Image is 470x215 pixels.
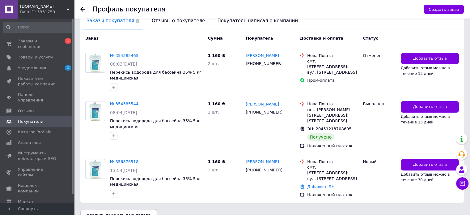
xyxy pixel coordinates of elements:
[401,159,459,170] button: Добавить отзыв
[110,101,138,106] a: № 354385544
[244,108,284,116] div: [PHONE_NUMBER]
[413,104,447,110] span: Добавить отзыв
[110,159,138,164] a: № 356876518
[83,13,142,29] span: Заказы покупателя
[65,38,71,44] span: 1
[244,60,284,68] div: [PHONE_NUMBER]
[85,101,105,121] a: Фото товару
[86,159,105,178] img: Фото товару
[18,199,34,204] span: Маркет
[18,108,34,114] span: Отзывы
[208,36,223,41] span: Сумма
[401,53,459,64] button: Добавить отзыв
[307,58,358,75] div: смт. [STREET_ADDRESS]: вул. [STREET_ADDRESS]
[18,92,57,103] span: Панель управления
[208,159,225,164] span: 1 160 ₴
[110,118,201,129] a: Перекись водорода для бассейна 35% 5 кг медицинская
[93,6,166,13] h1: Профиль покупателя
[244,166,284,174] div: [PHONE_NUMBER]
[307,107,358,124] div: пгт. [PERSON_NAME][STREET_ADDRESS]: [STREET_ADDRESS]
[86,53,105,72] img: Фото товару
[307,127,351,131] span: ЭН: 20451213708695
[20,9,74,15] div: Ваш ID: 3331759
[110,62,137,67] span: 08:03[DATE]
[110,168,137,173] span: 13:54[DATE]
[18,76,57,87] span: Показатели работы компании
[307,192,358,198] div: Наложенный платеж
[18,54,53,60] span: Товары и услуги
[85,36,99,41] span: Заказ
[18,65,46,71] span: Уведомления
[20,4,66,9] span: DEZlab.com.ua
[110,70,201,80] a: Перекись водорода для бассейна 35% 5 кг медицинская
[18,183,57,194] span: Кошелек компании
[246,101,279,107] a: [PERSON_NAME]
[307,159,358,165] div: Нова Пошта
[413,56,447,62] span: Добавить отзыв
[307,101,358,107] div: Нова Пошта
[85,53,105,73] a: Фото товару
[307,133,334,141] div: Получено
[401,66,450,76] span: Добавить отзыв можно в течение 13 дней
[401,114,450,124] span: Добавить отзыв можно в течение 13 дней
[307,184,334,189] a: Добавить ЭН
[18,140,41,145] span: Аналитика
[363,159,396,165] div: Новый
[413,162,447,168] span: Добавить отзыв
[80,7,85,12] div: Вернуться назад
[214,13,301,29] span: Покупатель написал о компании
[401,172,450,182] span: Добавить отзыв можно в течение 30 дней
[110,110,137,115] span: 08:04[DATE]
[246,53,279,59] a: [PERSON_NAME]
[86,101,105,121] img: Фото товару
[18,150,57,161] span: Инструменты вебмастера и SEO
[307,143,358,149] div: Наложенный платеж
[246,159,279,165] a: [PERSON_NAME]
[208,61,219,66] span: 2 шт.
[307,165,358,182] div: смт. [STREET_ADDRESS]: вул. [STREET_ADDRESS]
[208,53,225,58] span: 1 160 ₴
[208,168,219,172] span: 2 шт.
[18,38,57,49] span: Заказы и сообщения
[246,36,273,41] span: Покупатель
[300,36,343,41] span: Доставка и оплата
[424,5,464,14] button: Создать заказ
[307,78,358,83] div: Пром-оплата
[363,53,396,58] div: Отменен
[363,36,378,41] span: Статус
[307,53,358,58] div: Нова Пошта
[401,101,459,113] button: Добавить отзыв
[110,53,138,58] a: № 354385465
[208,101,225,106] span: 1 160 ₴
[110,176,201,187] a: Перекись водорода для бассейна 35% 5 кг медицинская
[18,129,51,135] span: Каталог ProSale
[85,159,105,179] a: Фото товару
[208,110,219,114] span: 2 шт.
[65,65,71,71] span: 1
[18,119,43,124] span: Покупатели
[456,177,468,190] button: Чат с покупателем
[149,13,208,29] span: Отзывы о покупателе
[429,7,459,12] span: Создать заказ
[363,101,396,107] div: Выполнен
[18,167,57,178] span: Управление сайтом
[3,22,73,33] input: Поиск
